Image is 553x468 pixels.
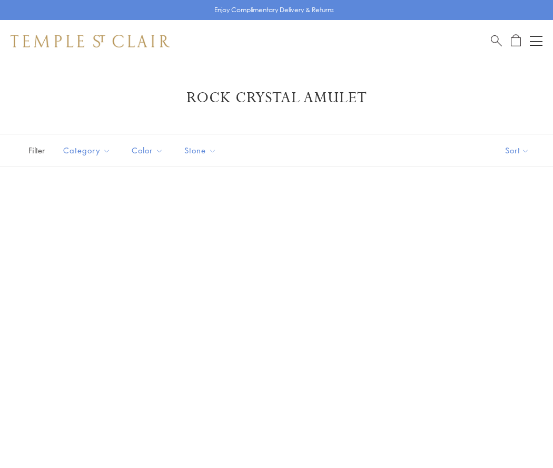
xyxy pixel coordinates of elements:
[58,144,118,157] span: Category
[55,139,118,162] button: Category
[176,139,224,162] button: Stone
[481,134,553,167] button: Show sort by
[26,89,527,108] h1: Rock Crystal Amulet
[491,34,502,47] a: Search
[126,144,171,157] span: Color
[214,5,334,15] p: Enjoy Complimentary Delivery & Returns
[11,35,170,47] img: Temple St. Clair
[530,35,542,47] button: Open navigation
[511,34,521,47] a: Open Shopping Bag
[179,144,224,157] span: Stone
[124,139,171,162] button: Color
